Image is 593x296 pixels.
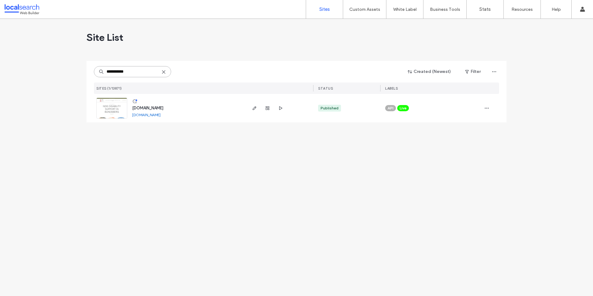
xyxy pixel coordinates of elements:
span: STATUS [318,86,333,91]
a: [DOMAIN_NAME] [132,112,161,117]
label: Resources [511,7,533,12]
label: Stats [479,6,491,12]
label: Custom Assets [349,7,380,12]
span: API [388,105,393,111]
label: Business Tools [430,7,460,12]
div: Published [321,105,339,111]
label: Sites [319,6,330,12]
label: Help [552,7,561,12]
span: LABELS [385,86,398,91]
button: Created (Newest) [402,67,456,77]
label: White Label [393,7,417,12]
span: Site List [86,31,123,44]
span: SITES (1/13871) [96,86,122,91]
a: [DOMAIN_NAME] [132,106,163,110]
span: Live [400,105,406,111]
span: Help [14,4,27,10]
button: Filter [459,67,487,77]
